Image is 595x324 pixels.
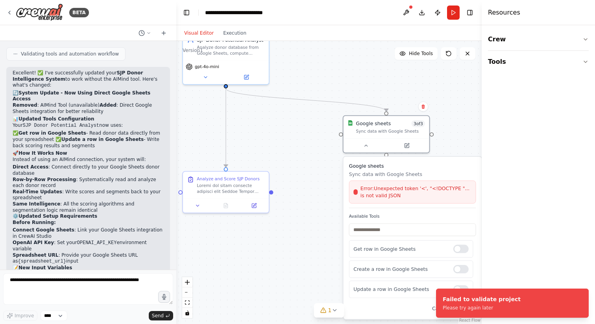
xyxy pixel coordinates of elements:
[18,213,97,219] strong: Updated Setup Requirements
[13,90,164,102] h2: 🔄
[18,265,72,270] strong: New Input Variables
[211,202,240,210] button: No output available
[488,51,589,73] button: Tools
[205,9,285,17] nav: breadcrumb
[13,189,62,194] strong: Real-Time Updates
[218,28,251,38] button: Execution
[18,130,86,136] strong: Get row in Google Sheets
[328,306,332,314] span: 1
[182,277,192,318] div: React Flow controls
[18,259,66,264] code: {spreadsheet_url}
[13,164,48,170] strong: Direct Access
[356,120,391,127] div: Google sheets
[242,202,266,210] button: Open in side panel
[182,171,270,213] div: Analyze and Score SJP DonorsLoremi dol sitam consecte adipisci elit Seddoe Tempor (incididuntu LA...
[18,150,67,156] strong: How It Works Now
[183,47,203,54] div: Version 1
[135,28,154,38] button: Switch to previous chat
[360,185,471,199] span: Error: Unexpected token '<', "<!DOCTYPE "... is not valid JSON
[349,171,476,178] p: Sync data with Google Sheets
[13,252,164,265] li: : Provide your Google Sheets URL as input
[13,177,76,182] strong: Row-by-Row Processing
[356,128,425,134] div: Sync data with Google Sheets
[197,183,264,194] div: Loremi dol sitam consecte adipisci elit Seddoe Tempor (incididuntu LAB: {etdoloremag_ali}) eni ad...
[13,150,164,157] h2: 🚀
[13,130,164,149] p: ✅ - Read donor data directly from your spreadsheet ✅ - Write back scoring results and segments
[13,102,164,115] p: : AIMind Tool (unavailable) : Direct Google Sheets integration for better reliability
[13,157,164,163] p: Instead of using an AIMind connection, your system will:
[13,220,56,225] strong: Before Running:
[15,313,34,319] span: Improve
[16,4,63,21] img: Logo
[158,291,170,303] button: Click to speak your automation idea
[182,308,192,318] button: toggle interactivity
[23,123,99,128] code: SJP Donor Potential Analyst
[13,189,164,201] li: : Write scores and segments back to your spreadsheet
[13,70,143,82] strong: SJP Donor Intelligence System
[13,252,58,258] strong: Spreadsheet URL
[353,286,447,293] p: Update a row in Google Sheets
[353,245,447,252] p: Get row in Google Sheets
[157,28,170,38] button: Start a new chat
[13,164,164,176] li: : Connect directly to your Google Sheets donor database
[181,7,192,18] button: Hide left sidebar
[13,122,164,129] p: Your now uses:
[227,73,266,81] button: Open in side panel
[195,64,219,69] span: gpt-4o-mini
[197,36,264,43] div: SJP Donor Potential Analyst
[13,227,164,239] li: : Link your Google Sheets integration in CrewAI Studio
[13,116,164,122] h2: 📊
[152,313,164,319] span: Send
[349,214,476,219] label: Available Tools
[488,8,520,17] h4: Resources
[412,120,425,127] span: Number of enabled actions
[428,304,453,313] button: Cancel
[488,28,589,50] button: Crew
[13,102,37,108] strong: Removed
[13,70,164,89] p: Excellent! ✅ I've successfully updated your to work without the AIMind tool. Here's what's changed:
[443,305,521,311] div: Please try again later
[13,201,164,213] li: : All the scoring algorithms and segmentation logic remain identical
[61,137,144,142] strong: Update a row in Google Sheets
[69,8,89,17] div: BETA
[314,303,344,318] button: 1
[13,201,60,207] strong: Same Intelligence
[149,311,173,320] button: Send
[409,50,433,57] span: Hide Tools
[197,45,264,56] div: Analyze donor database from Google Sheets, compute transparent Potential Scores (0-100) using cap...
[395,47,438,60] button: Hide Tools
[387,141,426,150] button: Open in side panel
[13,240,54,245] strong: OpenAI API Key
[18,116,94,122] strong: Updated Tools Configuration
[21,51,119,57] span: Validating tools and automation workflow
[13,90,150,102] strong: System Update - Now Using Direct Google Sheets Access
[182,287,192,298] button: zoom out
[13,177,164,189] li: : Systematically read and analyze each donor record
[443,295,521,303] div: Failed to validate project
[182,298,192,308] button: fit view
[347,120,353,126] img: Google Sheets
[13,227,74,233] strong: Connect Google Sheets
[13,213,164,220] h2: ⚙️
[197,176,259,181] div: Analyze and Score SJP Donors
[343,115,430,154] div: Google SheetsGoogle sheets3of3Sync data with Google SheetsGoogle sheetsSync data with Google Shee...
[13,240,164,252] li: : Set your environment variable
[222,89,229,167] g: Edge from 6caee950-0ccd-40ac-8fc4-20466d6aa302 to 960e5245-2eda-41c2-8230-9224f5b49ac1
[349,162,476,169] h3: Google sheets
[3,311,37,321] button: Improve
[182,277,192,287] button: zoom in
[77,240,117,246] code: OPENAI_API_KEY
[353,266,447,273] p: Create a row in Google Sheets
[100,102,116,108] strong: Added
[464,7,475,18] button: Hide right sidebar
[182,31,270,85] div: SJP Donor Potential AnalystAnalyze donor database from Google Sheets, compute transparent Potenti...
[179,28,218,38] button: Visual Editor
[222,89,390,112] g: Edge from 6caee950-0ccd-40ac-8fc4-20466d6aa302 to 98751875-1527-467c-b186-f17a8628fd3b
[418,102,428,112] button: Delete node
[13,265,164,271] h2: 📝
